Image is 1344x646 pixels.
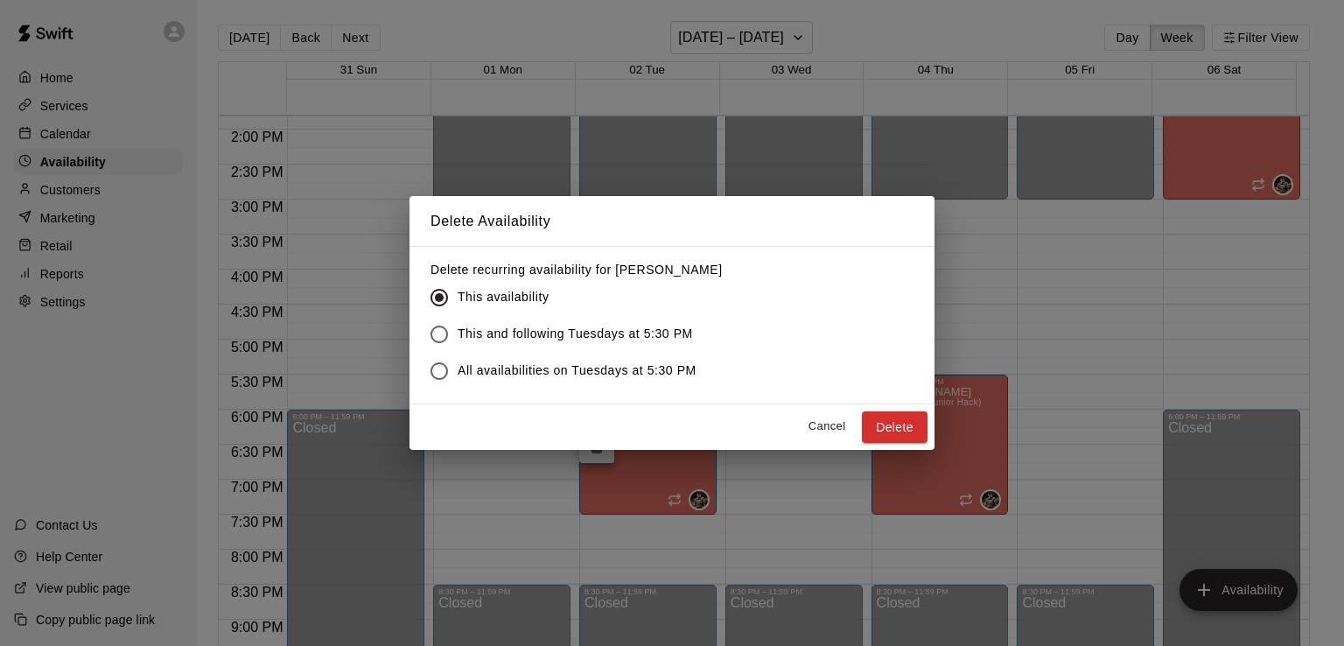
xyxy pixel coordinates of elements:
label: Delete recurring availability for [PERSON_NAME] [430,261,723,278]
button: Cancel [799,413,855,440]
h2: Delete Availability [409,196,934,247]
span: This availability [458,288,549,306]
span: This and following Tuesdays at 5:30 PM [458,325,693,343]
button: Delete [862,411,927,444]
span: All availabilities on Tuesdays at 5:30 PM [458,362,696,380]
